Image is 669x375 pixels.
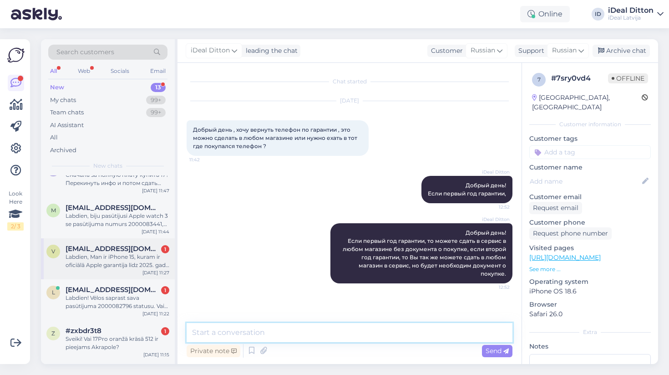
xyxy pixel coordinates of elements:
[187,97,512,105] div: [DATE]
[592,8,604,21] div: ID
[50,121,84,130] div: AI Assistant
[66,171,169,187] div: Сначала за полную плату купить 17? Перекинуть инфо и потом сдать свой 16 и вы мне отдадите деньгами?
[529,342,651,351] p: Notes
[50,108,84,117] div: Team chats
[529,309,651,319] p: Safari 26.0
[529,277,651,287] p: Operating system
[142,187,169,194] div: [DATE] 11:47
[66,204,160,212] span: mihailovajekaterina5@gmail.com
[187,345,240,357] div: Private note
[552,46,577,56] span: Russian
[148,65,167,77] div: Email
[50,83,64,92] div: New
[532,93,642,112] div: [GEOGRAPHIC_DATA], [GEOGRAPHIC_DATA]
[52,289,55,296] span: l
[66,327,101,335] span: #zxbdr3t8
[51,207,56,214] span: m
[242,46,298,56] div: leading the chat
[476,204,510,211] span: 12:52
[66,253,169,269] div: Labdien, Man ir iPhone 15, kuram ir oficiālā Apple garantija līdz 2025. gada 13. decembrim. Esmu ...
[51,248,55,255] span: v
[187,77,512,86] div: Chat started
[50,133,58,142] div: All
[520,6,570,22] div: Online
[66,335,169,351] div: Sveiki! Vai 17Pro oranžā krāsā 512 ir pieejams Akrapole?
[593,45,650,57] div: Archive chat
[551,73,608,84] div: # 7sry0vd4
[427,46,463,56] div: Customer
[471,46,495,56] span: Russian
[191,46,230,56] span: iDeal Ditton
[143,351,169,358] div: [DATE] 11:15
[66,294,169,310] div: Labdien! Vēlos saprast sava pasūtījuma 2000082796 statusu. Vai varat lūdzu minēt, kad pasūtījums ...
[93,162,122,170] span: New chats
[66,212,169,228] div: Labdien, biju pasūtijusi Apple watch 3 se pasūtījuma numurs 2000083441, redzu ka visos veikalos i...
[608,14,654,21] div: iDeal Latvija
[529,328,651,336] div: Extra
[109,65,131,77] div: Socials
[529,243,651,253] p: Visited pages
[142,310,169,317] div: [DATE] 11:22
[151,83,166,92] div: 13
[56,47,114,57] span: Search customers
[529,227,612,240] div: Request phone number
[66,286,160,294] span: lusevk@gmail.com
[161,327,169,335] div: 1
[66,245,160,253] span: vadimsmasorins@gmail.com
[529,202,582,214] div: Request email
[50,96,76,105] div: My chats
[529,300,651,309] p: Browser
[530,176,640,186] input: Add name
[529,253,601,262] a: [URL][DOMAIN_NAME]
[529,134,651,144] p: Customer tags
[189,156,223,163] span: 11:42
[608,7,664,21] a: iDeal DittoniDeal Latvija
[146,108,166,117] div: 99+
[529,163,651,172] p: Customer name
[529,218,651,227] p: Customer phone
[146,96,166,105] div: 99+
[529,287,651,296] p: iPhone OS 18.6
[608,7,654,14] div: iDeal Ditton
[476,284,510,291] span: 12:52
[161,286,169,294] div: 1
[7,222,24,231] div: 2 / 3
[76,65,92,77] div: Web
[486,347,509,355] span: Send
[476,216,510,223] span: iDeal Ditton
[529,120,651,128] div: Customer information
[193,126,359,149] span: Добрый день , хочу вернуть телефон по гарантии , это можно сделать в любом магазине или нужно еха...
[428,182,506,197] span: Добрый день! Если первый год гарантии,
[142,228,169,235] div: [DATE] 11:44
[537,76,541,83] span: 7
[51,330,55,337] span: z
[7,190,24,231] div: Look Here
[529,145,651,159] input: Add a tag
[608,73,648,83] span: Offline
[529,192,651,202] p: Customer email
[515,46,544,56] div: Support
[48,65,59,77] div: All
[529,265,651,273] p: See more ...
[161,245,169,253] div: 1
[142,269,169,276] div: [DATE] 11:27
[50,146,76,155] div: Archived
[476,169,510,175] span: iDeal Ditton
[7,46,25,64] img: Askly Logo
